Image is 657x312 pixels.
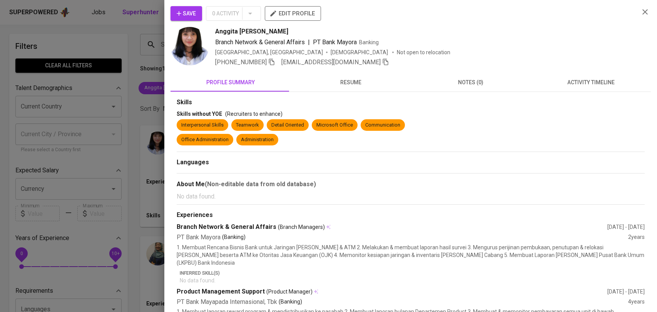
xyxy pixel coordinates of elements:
a: edit profile [265,10,321,16]
div: PT Bank Mayapada Internasional, Tbk [177,298,628,307]
span: (Product Manager) [266,288,313,295]
div: [GEOGRAPHIC_DATA], [GEOGRAPHIC_DATA] [215,48,323,56]
p: No data found. [177,192,645,201]
div: Microsoft Office [316,122,353,129]
span: Branch Network & General Affairs [215,38,305,46]
span: Banking [359,39,379,45]
div: PT Bank Mayora [177,233,628,242]
img: 334f08cb04a497cf6f0ed08f863e40e5.jpg [171,27,209,65]
span: Save [177,9,196,18]
span: profile summary [175,78,286,87]
div: Administration [241,136,274,143]
span: [EMAIL_ADDRESS][DOMAIN_NAME] [281,58,381,66]
span: Anggita [PERSON_NAME] [215,27,288,36]
button: Save [171,6,202,21]
div: 2 years [628,233,645,242]
div: 4 years [628,298,645,307]
span: [PHONE_NUMBER] [215,58,267,66]
p: Not open to relocation [397,48,450,56]
span: notes (0) [415,78,526,87]
p: 1. Membuat Rencana Bisnis Bank untuk Jaringan [PERSON_NAME] & ATM 2. Melakukan & membuat laporan ... [177,244,645,267]
div: Skills [177,98,645,107]
div: Detail Oriented [271,122,304,129]
span: resume [295,78,406,87]
div: Product Management Support [177,287,607,296]
p: No data found. [180,277,645,284]
span: (Recruiters to enhance) [225,111,283,117]
div: [DATE] - [DATE] [607,288,645,295]
span: PT Bank Mayora [313,38,357,46]
b: (Non-editable data from old database) [205,180,316,188]
div: Branch Network & General Affairs [177,223,607,232]
div: About Me [177,180,645,189]
span: (Branch Managers) [278,223,325,231]
p: (Banking) [279,298,302,307]
p: Inferred Skill(s) [180,270,645,277]
span: Skills without YOE [177,111,222,117]
div: Experiences [177,211,645,220]
p: (Banking) [222,233,246,242]
span: | [308,38,310,47]
div: Interpersonal Skills [181,122,224,129]
div: Teamwork [236,122,259,129]
button: edit profile [265,6,321,21]
div: [DATE] - [DATE] [607,223,645,231]
div: Communication [365,122,400,129]
div: Office Administration [181,136,229,143]
div: Languages [177,158,645,167]
span: edit profile [271,8,315,18]
span: [DEMOGRAPHIC_DATA] [331,48,389,56]
span: activity timeline [535,78,646,87]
